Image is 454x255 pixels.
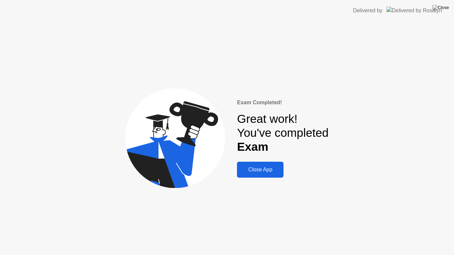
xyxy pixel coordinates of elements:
div: Great work! You've completed [237,112,328,154]
img: Close [432,5,449,10]
div: Delivered by [353,7,383,15]
button: Close App [237,162,284,178]
div: Close App [239,167,282,173]
img: Delivered by Rosalyn [387,7,442,14]
div: Exam Completed! [237,99,328,107]
b: Exam [237,140,268,153]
